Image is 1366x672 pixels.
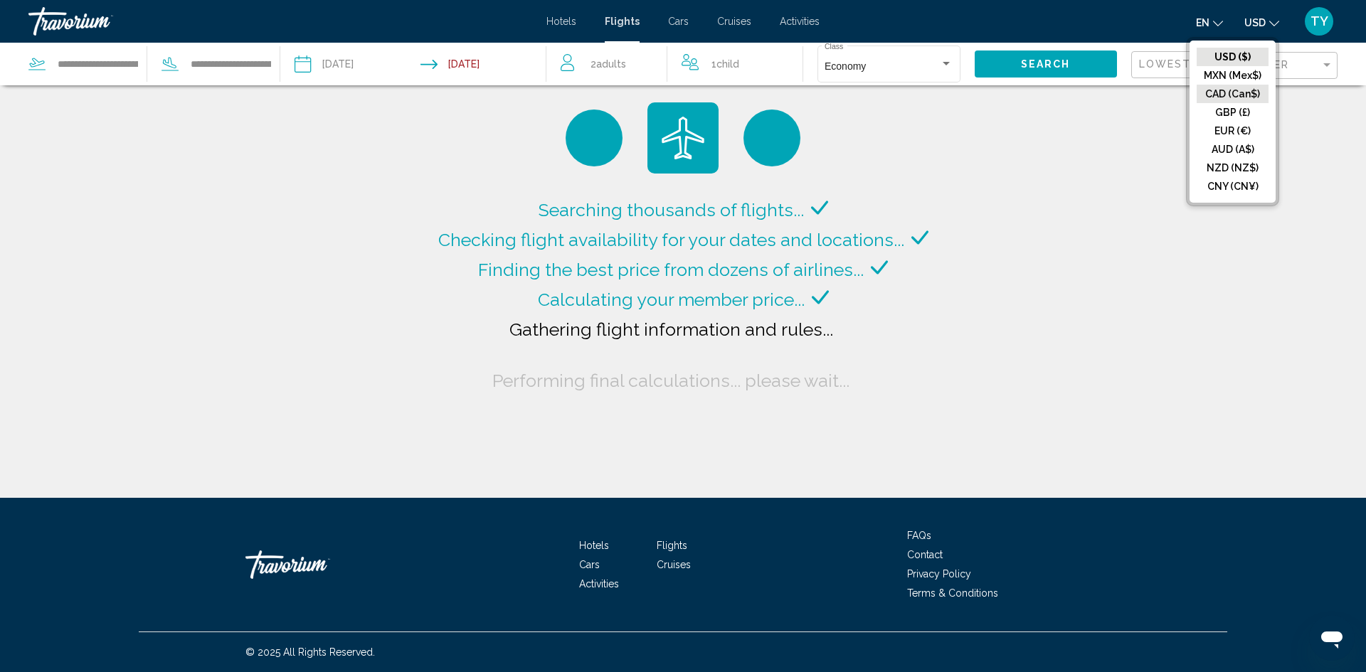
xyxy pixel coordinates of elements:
[539,199,804,220] span: Searching thousands of flights...
[245,543,388,586] a: Travorium
[596,58,626,70] span: Adults
[907,587,998,599] a: Terms & Conditions
[1197,177,1269,196] button: CNY (CN¥)
[780,16,820,27] a: Activities
[1197,85,1269,103] button: CAD (Can$)
[492,370,849,391] span: Performing final calculations... please wait...
[1241,51,1338,80] button: Filter
[657,540,687,551] a: Flights
[907,568,971,580] a: Privacy Policy
[538,289,805,310] span: Calculating your member price...
[1197,122,1269,140] button: EUR (€)
[1196,17,1209,28] span: en
[1301,6,1338,36] button: User Menu
[28,7,532,36] a: Travorium
[579,578,619,590] a: Activities
[420,43,480,85] button: Return date: Nov 20, 2025
[509,319,833,340] span: Gathering flight information and rules...
[825,60,866,72] span: Economy
[1244,17,1266,28] span: USD
[1021,59,1071,70] span: Search
[1311,14,1328,28] span: TY
[657,559,691,570] a: Cruises
[295,43,354,85] button: Depart date: Nov 11, 2025
[245,646,375,658] span: © 2025 All Rights Reserved.
[1196,12,1223,33] button: Change language
[907,549,943,560] a: Contact
[546,43,803,85] button: Travelers: 2 adults, 1 child
[1139,59,1223,71] mat-select: Sort by
[1244,12,1279,33] button: Change currency
[579,540,609,551] a: Hotels
[1197,159,1269,177] button: NZD (NZ$)
[711,54,739,74] span: 1
[716,58,739,70] span: Child
[975,50,1118,77] button: Search
[1197,103,1269,122] button: GBP (£)
[1197,140,1269,159] button: AUD (A$)
[438,229,904,250] span: Checking flight availability for your dates and locations...
[668,16,689,27] a: Cars
[1139,58,1231,70] span: Lowest Price
[478,259,864,280] span: Finding the best price from dozens of airlines...
[717,16,751,27] a: Cruises
[546,16,576,27] a: Hotels
[1197,66,1269,85] button: MXN (Mex$)
[907,530,931,541] a: FAQs
[605,16,640,27] a: Flights
[1197,48,1269,66] button: USD ($)
[1309,615,1355,661] iframe: Button to launch messaging window
[591,54,626,74] span: 2
[579,559,600,570] a: Cars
